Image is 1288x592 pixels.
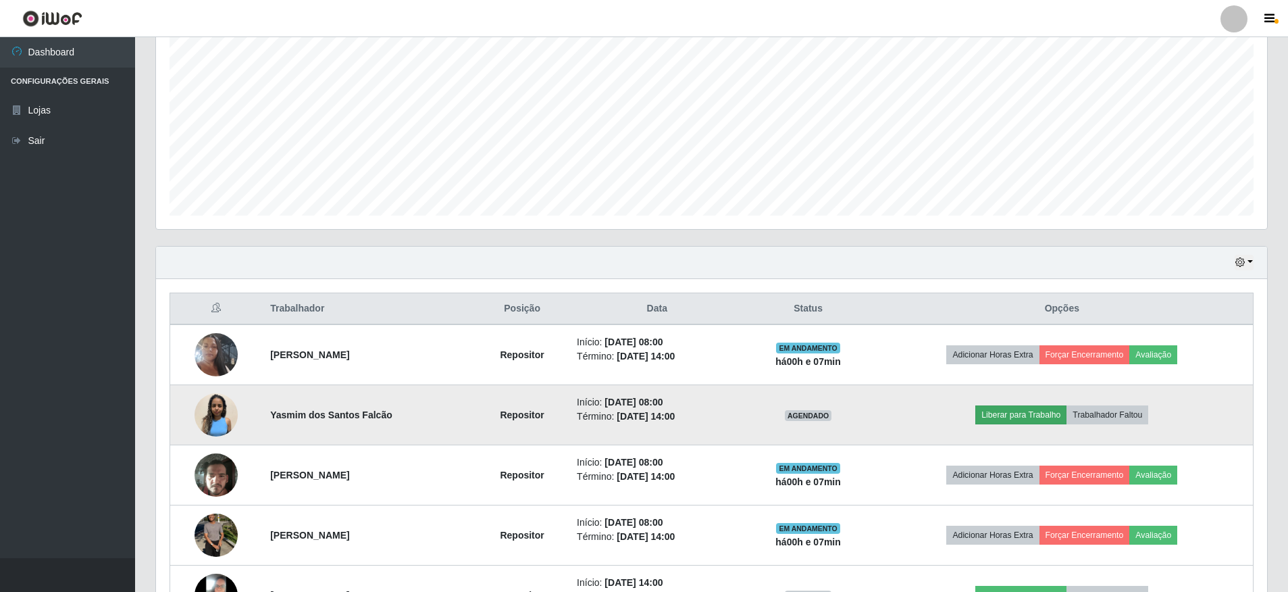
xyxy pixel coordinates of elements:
img: 1750278821338.jpeg [195,316,238,393]
span: AGENDADO [785,410,832,421]
strong: Repositor [500,470,544,480]
button: Forçar Encerramento [1039,345,1130,364]
button: Trabalhador Faltou [1066,405,1148,424]
time: [DATE] 14:00 [617,531,675,542]
li: Término: [577,530,737,544]
strong: Yasmim dos Santos Falcão [270,410,392,420]
li: Término: [577,470,737,484]
time: [DATE] 08:00 [604,397,663,408]
button: Adicionar Horas Extra [946,526,1039,545]
li: Início: [577,395,737,410]
th: Opções [871,293,1254,325]
button: Adicionar Horas Extra [946,466,1039,485]
span: EM ANDAMENTO [776,463,840,474]
button: Avaliação [1129,466,1177,485]
time: [DATE] 08:00 [604,337,663,347]
img: CoreUI Logo [22,10,82,27]
li: Término: [577,349,737,364]
li: Início: [577,576,737,590]
time: [DATE] 14:00 [617,411,675,422]
li: Início: [577,516,737,530]
th: Status [745,293,871,325]
strong: há 00 h e 07 min [775,537,841,547]
li: Início: [577,455,737,470]
time: [DATE] 08:00 [604,457,663,468]
img: 1756249235947.jpeg [195,506,238,564]
span: EM ANDAMENTO [776,343,840,353]
button: Liberar para Trabalho [975,405,1066,424]
span: EM ANDAMENTO [776,523,840,534]
time: [DATE] 14:00 [617,471,675,482]
button: Avaliação [1129,345,1177,364]
strong: há 00 h e 07 min [775,356,841,367]
th: Posição [475,293,569,325]
strong: Repositor [500,530,544,541]
strong: [PERSON_NAME] [270,470,349,480]
time: [DATE] 14:00 [617,351,675,362]
button: Forçar Encerramento [1039,466,1130,485]
button: Avaliação [1129,526,1177,545]
strong: Repositor [500,410,544,420]
time: [DATE] 08:00 [604,517,663,528]
img: 1751205248263.jpeg [195,393,238,437]
button: Forçar Encerramento [1039,526,1130,545]
img: 1751312410869.jpeg [195,446,238,504]
strong: [PERSON_NAME] [270,530,349,541]
strong: Repositor [500,349,544,360]
time: [DATE] 14:00 [604,577,663,588]
li: Início: [577,335,737,349]
li: Término: [577,410,737,424]
button: Adicionar Horas Extra [946,345,1039,364]
th: Trabalhador [262,293,475,325]
strong: há 00 h e 07 min [775,476,841,487]
th: Data [569,293,745,325]
strong: [PERSON_NAME] [270,349,349,360]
